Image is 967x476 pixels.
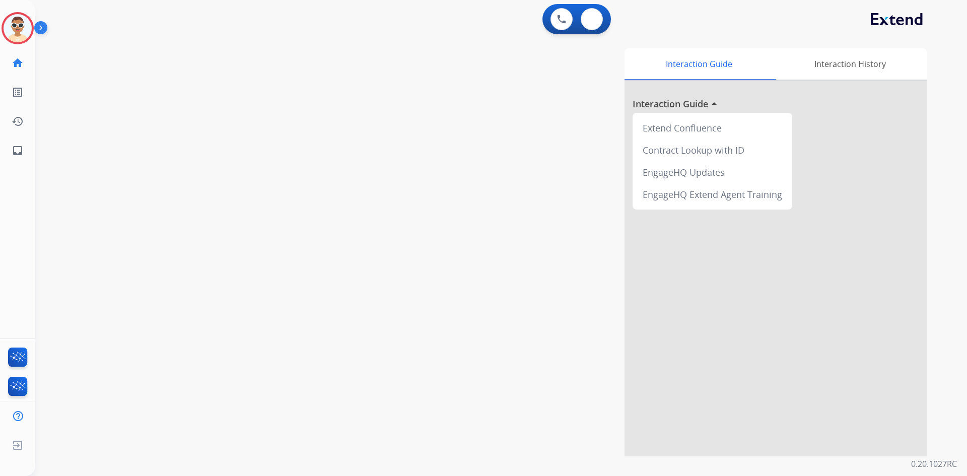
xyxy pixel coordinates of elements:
[773,48,927,80] div: Interaction History
[12,115,24,127] mat-icon: history
[637,139,788,161] div: Contract Lookup with ID
[12,57,24,69] mat-icon: home
[637,117,788,139] div: Extend Confluence
[4,14,32,42] img: avatar
[12,145,24,157] mat-icon: inbox
[637,161,788,183] div: EngageHQ Updates
[911,458,957,470] p: 0.20.1027RC
[637,183,788,206] div: EngageHQ Extend Agent Training
[625,48,773,80] div: Interaction Guide
[12,86,24,98] mat-icon: list_alt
